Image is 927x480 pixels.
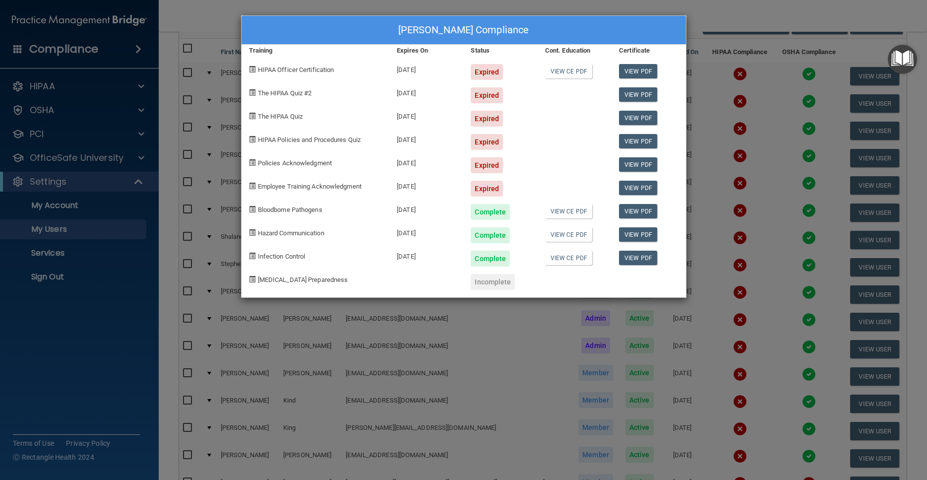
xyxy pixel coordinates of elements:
[242,45,390,57] div: Training
[538,45,612,57] div: Cont. Education
[619,204,657,218] a: View PDF
[258,229,324,237] span: Hazard Communication
[888,45,917,74] button: Open Resource Center
[471,251,510,267] div: Complete
[389,173,463,197] div: [DATE]
[258,159,332,167] span: Policies Acknowledgment
[619,64,657,78] a: View PDF
[619,157,657,172] a: View PDF
[471,204,510,220] div: Complete
[471,181,503,197] div: Expired
[545,227,592,242] a: View CE PDF
[242,16,686,45] div: [PERSON_NAME] Compliance
[389,57,463,80] div: [DATE]
[389,127,463,150] div: [DATE]
[471,64,503,80] div: Expired
[471,134,503,150] div: Expired
[619,111,657,125] a: View PDF
[463,45,537,57] div: Status
[471,227,510,243] div: Complete
[258,206,322,213] span: Bloodborne Pathogens
[545,64,592,78] a: View CE PDF
[258,136,361,143] span: HIPAA Policies and Procedures Quiz
[258,66,334,73] span: HIPAA Officer Certification
[619,87,657,102] a: View PDF
[619,251,657,265] a: View PDF
[545,251,592,265] a: View CE PDF
[389,220,463,243] div: [DATE]
[619,227,657,242] a: View PDF
[471,87,503,103] div: Expired
[619,134,657,148] a: View PDF
[612,45,685,57] div: Certificate
[258,89,312,97] span: The HIPAA Quiz #2
[471,274,515,290] div: Incomplete
[389,103,463,127] div: [DATE]
[619,181,657,195] a: View PDF
[258,276,348,283] span: [MEDICAL_DATA] Preparedness
[389,150,463,173] div: [DATE]
[258,183,362,190] span: Employee Training Acknowledgment
[471,157,503,173] div: Expired
[389,80,463,103] div: [DATE]
[258,113,303,120] span: The HIPAA Quiz
[389,243,463,267] div: [DATE]
[471,111,503,127] div: Expired
[389,197,463,220] div: [DATE]
[389,45,463,57] div: Expires On
[545,204,592,218] a: View CE PDF
[258,253,306,260] span: Infection Control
